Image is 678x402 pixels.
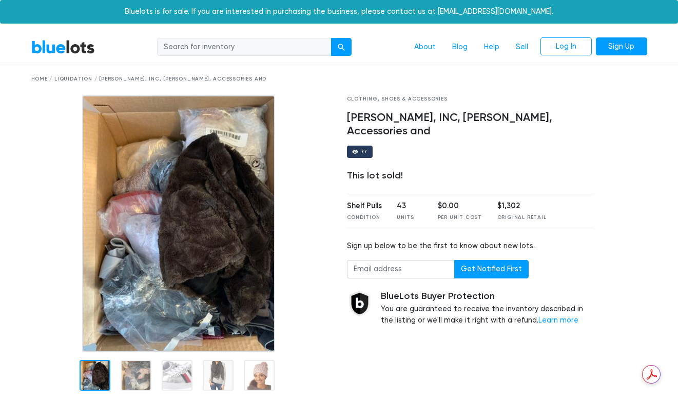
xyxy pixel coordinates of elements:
[347,111,595,138] h4: [PERSON_NAME], INC, [PERSON_NAME], Accessories and
[157,38,332,56] input: Search for inventory
[82,95,275,352] img: 3fe76357-1d46-469c-ba15-4dec2e263b85-1661207053.jpg
[444,37,476,57] a: Blog
[508,37,536,57] a: Sell
[347,200,382,212] div: Shelf Pulls
[31,75,647,83] div: Home / Liquidation / [PERSON_NAME], INC, [PERSON_NAME], Accessories and
[497,200,547,212] div: $1,302
[497,214,547,222] div: Original Retail
[438,214,482,222] div: Per Unit Cost
[454,260,529,278] button: Get Notified First
[397,200,422,212] div: 43
[347,214,382,222] div: Condition
[397,214,422,222] div: Units
[31,39,95,54] a: BlueLots
[438,200,482,212] div: $0.00
[347,291,373,316] img: buyer_protection_shield-3b65640a83011c7d3ede35a8e5a80bfdfaa6a97447f0071c1475b91a4b0b3d01.png
[381,291,595,302] h5: BlueLots Buyer Protection
[538,316,578,325] a: Learn more
[361,149,368,154] div: 77
[596,37,647,56] a: Sign Up
[347,260,455,278] input: Email address
[381,291,595,326] div: You are guaranteed to receive the inventory described in the listing or we'll make it right with ...
[476,37,508,57] a: Help
[406,37,444,57] a: About
[347,95,595,103] div: Clothing, Shoes & Accessories
[347,240,595,252] div: Sign up below to be the first to know about new lots.
[540,37,592,56] a: Log In
[347,170,595,182] div: This lot sold!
